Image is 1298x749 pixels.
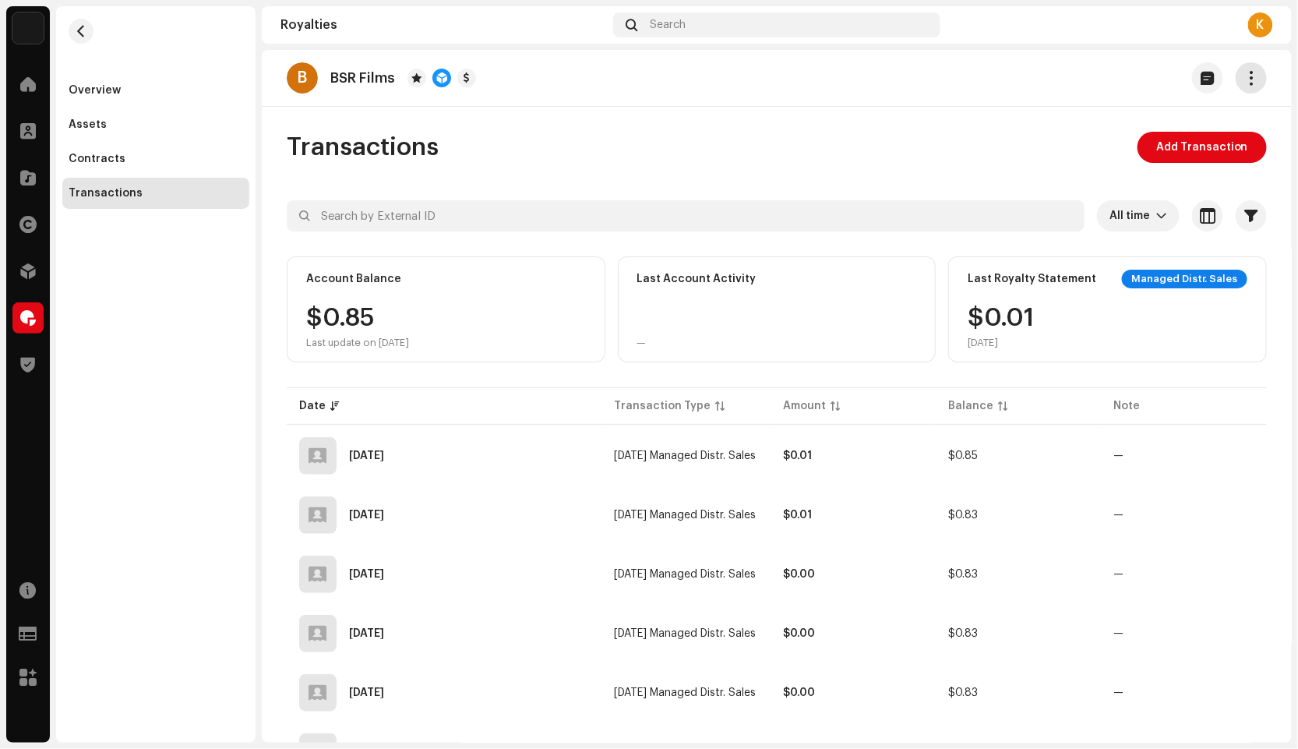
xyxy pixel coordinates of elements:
[637,337,647,349] div: —
[1114,569,1124,580] re-a-table-badge: —
[1114,450,1124,461] re-a-table-badge: —
[69,187,143,200] div: Transactions
[1156,132,1248,163] span: Add Transaction
[783,510,812,521] strong: $0.01
[968,273,1096,285] div: Last Royalty Statement
[306,337,409,349] div: Last update on [DATE]
[1109,200,1156,231] span: All time
[615,510,757,521] span: Apr 2025 Managed Distr. Sales
[948,569,978,580] span: $0.83
[12,12,44,44] img: 10d72f0b-d06a-424f-aeaa-9c9f537e57b6
[306,273,401,285] div: Account Balance
[948,398,993,414] div: Balance
[948,510,978,521] span: $0.83
[1114,687,1124,698] re-a-table-badge: —
[615,450,757,461] span: May 2025 Managed Distr. Sales
[349,628,384,639] div: Mar 27, 2025
[1248,12,1273,37] div: K
[62,75,249,106] re-m-nav-item: Overview
[1114,628,1124,639] re-a-table-badge: —
[615,687,757,698] span: Feb 2025 Managed Distr. Sales
[330,70,395,87] p: BSR Films
[287,132,439,163] span: Transactions
[287,200,1085,231] input: Search by External ID
[1156,200,1167,231] div: dropdown trigger
[287,62,318,94] div: B
[349,510,384,521] div: Jun 10, 2025
[783,687,815,698] strong: $0.00
[349,569,384,580] div: Mar 27, 2025
[615,569,757,580] span: Dec 2024 Managed Distr. Sales
[637,273,757,285] div: Last Account Activity
[783,628,815,639] strong: $0.00
[69,84,121,97] div: Overview
[783,569,815,580] strong: $0.00
[69,153,125,165] div: Contracts
[948,628,978,639] span: $0.83
[615,628,757,639] span: Mar 2025 Managed Distr. Sales
[1114,510,1124,521] re-a-table-badge: —
[62,143,249,175] re-m-nav-item: Contracts
[280,19,607,31] div: Royalties
[1138,132,1267,163] button: Add Transaction
[650,19,686,31] span: Search
[783,450,812,461] strong: $0.01
[948,687,978,698] span: $0.83
[62,178,249,209] re-m-nav-item: Transactions
[615,398,711,414] div: Transaction Type
[968,337,1034,349] div: [DATE]
[69,118,107,131] div: Assets
[62,109,249,140] re-m-nav-item: Assets
[349,450,384,461] div: Jun 10, 2025
[948,450,978,461] span: $0.85
[349,687,384,698] div: Mar 25, 2025
[299,398,326,414] div: Date
[1122,270,1247,288] div: Managed Distr. Sales
[783,398,826,414] div: Amount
